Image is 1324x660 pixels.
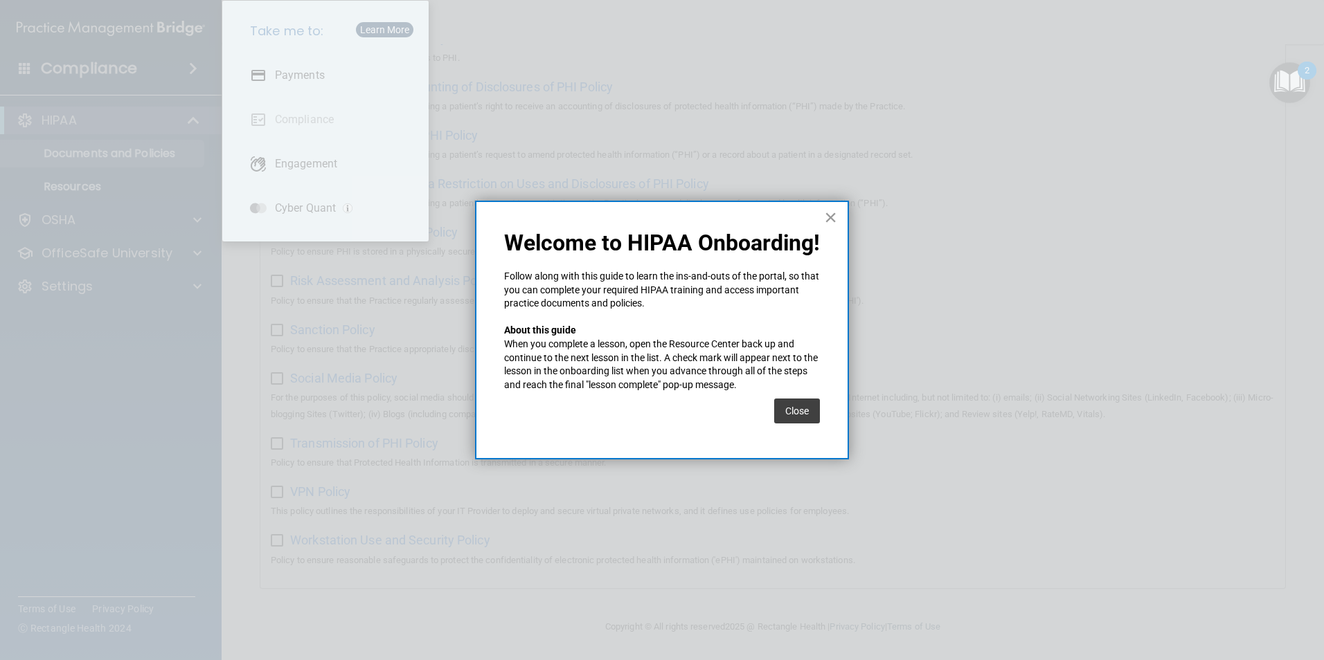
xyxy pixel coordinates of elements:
[504,324,576,336] strong: About this guide
[504,338,820,392] p: When you complete a lesson, open the Resource Center back up and continue to the next lesson in t...
[504,230,820,256] p: Welcome to HIPAA Onboarding!
[824,206,837,228] button: Close
[504,270,820,311] p: Follow along with this guide to learn the ins-and-outs of the portal, so that you can complete yo...
[774,398,820,423] button: Close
